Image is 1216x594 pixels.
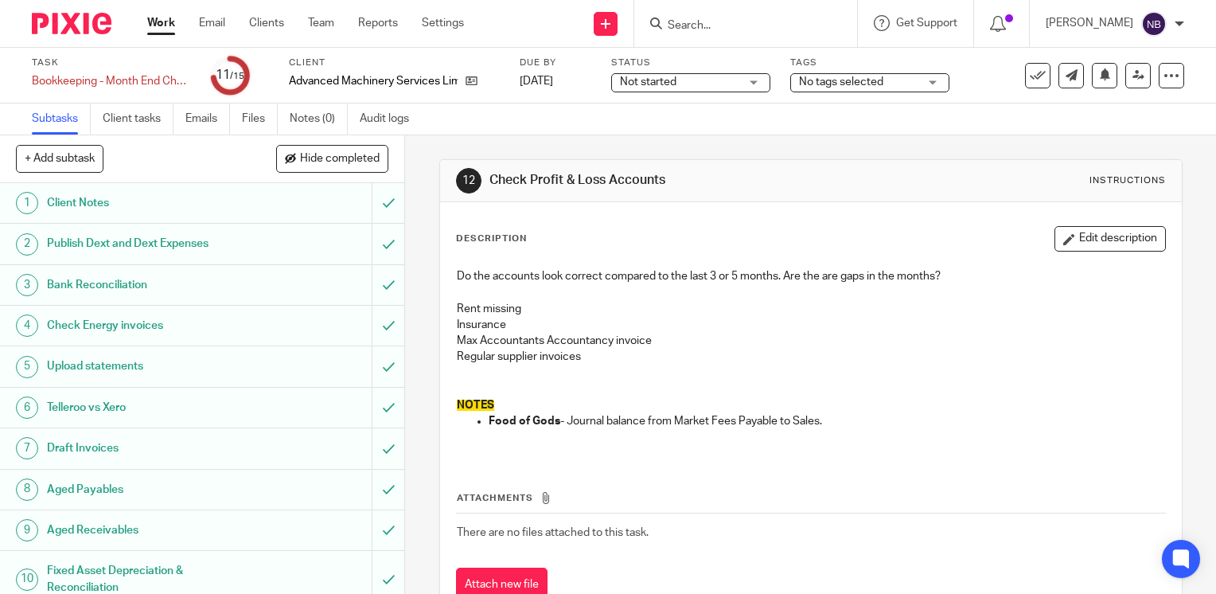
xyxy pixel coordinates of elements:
a: Notes (0) [290,104,348,135]
span: NOTES [457,400,494,411]
a: Audit logs [360,104,421,135]
span: [DATE] [520,76,553,87]
span: There are no files attached to this task. [457,527,649,538]
a: Reports [358,15,398,31]
a: Client tasks [103,104,173,135]
h1: Aged Receivables [47,518,253,542]
h1: Draft Invoices [47,436,253,460]
h1: Client Notes [47,191,253,215]
div: 12 [456,168,481,193]
span: Attachments [457,494,533,502]
p: Do the accounts look correct compared to the last 3 or 5 months. Are the are gaps in the months? [457,268,1165,284]
div: 3 [16,274,38,296]
button: Hide completed [276,145,388,172]
p: Regular supplier invoices [457,349,1165,365]
img: Pixie [32,13,111,34]
div: 11 [216,66,244,84]
label: Due by [520,57,591,69]
a: Settings [422,15,464,31]
p: Insurance [457,317,1165,333]
strong: Food of Gods [489,416,560,427]
div: Bookkeeping - Month End Checks [32,73,191,89]
div: 6 [16,397,38,419]
a: Team [308,15,334,31]
div: 2 [16,233,38,256]
p: Rent missing [457,301,1165,317]
div: Instructions [1089,174,1166,187]
label: Client [289,57,500,69]
h1: Check Profit & Loss Accounts [489,172,844,189]
label: Tags [790,57,949,69]
div: 5 [16,356,38,378]
div: 9 [16,519,38,541]
p: Max Accountants Accountancy invoice [457,333,1165,349]
p: Description [456,233,527,245]
label: Status [611,57,770,69]
div: 1 [16,192,38,214]
div: 7 [16,437,38,459]
span: Hide completed [300,153,380,166]
span: Not started [620,76,676,88]
p: - Journal balance from Market Fees Payable to Sales. [489,413,1165,429]
h1: Publish Dext and Dext Expenses [47,232,253,256]
p: Advanced Machinery Services Limited [289,73,458,89]
small: /15 [230,72,244,80]
button: + Add subtask [16,145,103,172]
div: 10 [16,569,38,591]
div: 4 [16,315,38,337]
a: Subtasks [32,104,91,135]
a: Clients [249,15,284,31]
label: Task [32,57,191,69]
input: Search [666,19,809,33]
button: Edit description [1054,226,1166,252]
h1: Aged Payables [47,478,253,502]
span: Get Support [896,18,957,29]
a: Email [199,15,225,31]
h1: Bank Reconciliation [47,273,253,297]
h1: Check Energy invoices [47,314,253,338]
img: svg%3E [1141,11,1167,37]
a: Files [242,104,278,135]
p: [PERSON_NAME] [1046,15,1133,31]
div: 8 [16,479,38,501]
h1: Telleroo vs Xero [47,396,253,420]
a: Work [147,15,175,31]
a: Emails [185,104,230,135]
span: No tags selected [799,76,883,88]
h1: Upload statements [47,354,253,378]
